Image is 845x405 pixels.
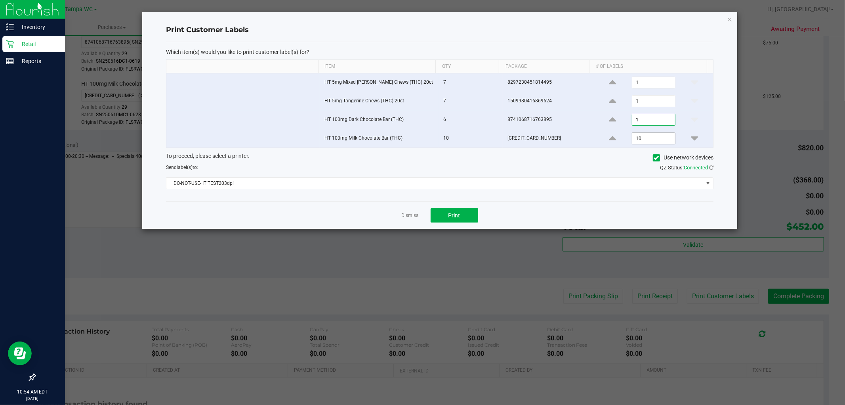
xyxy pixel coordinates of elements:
td: HT 100mg Dark Chocolate Bar (THC) [320,111,439,129]
p: 10:54 AM EDT [4,388,61,395]
td: 1509980416869624 [503,92,594,111]
td: HT 5mg Mixed [PERSON_NAME] Chews (THC) 20ct [320,73,439,92]
span: label(s) [177,165,193,170]
span: Connected [684,165,708,171]
td: 10 [439,129,503,148]
p: [DATE] [4,395,61,401]
th: Item [318,60,435,73]
td: 8297230451814495 [503,73,594,92]
td: 7 [439,92,503,111]
td: 7 [439,73,503,92]
inline-svg: Retail [6,40,14,48]
h4: Print Customer Labels [166,25,713,35]
span: QZ Status: [660,165,713,171]
inline-svg: Inventory [6,23,14,31]
td: HT 100mg Milk Chocolate Bar (THC) [320,129,439,148]
button: Print [431,208,478,223]
label: Use network devices [653,154,713,162]
th: # of labels [589,60,706,73]
td: 6 [439,111,503,129]
inline-svg: Reports [6,57,14,65]
th: Package [499,60,589,73]
td: HT 5mg Tangerine Chews (THC) 20ct [320,92,439,111]
p: Reports [14,56,61,66]
a: Dismiss [402,212,419,219]
td: [CREDIT_CARD_NUMBER] [503,129,594,148]
p: Inventory [14,22,61,32]
span: Print [448,212,460,219]
th: Qty [435,60,499,73]
p: Retail [14,39,61,49]
td: 8741068716763895 [503,111,594,129]
div: To proceed, please select a printer. [160,152,719,164]
iframe: Resource center [8,342,32,365]
p: Which item(s) would you like to print customer label(s) for? [166,48,713,56]
span: DO-NOT-USE- IT TEST203dpi [166,178,703,189]
span: Send to: [166,165,198,170]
